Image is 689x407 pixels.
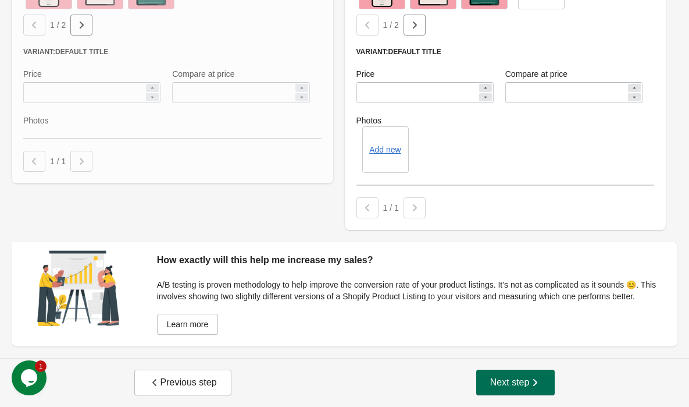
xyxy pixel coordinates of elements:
[12,360,49,395] iframe: chat widget
[157,279,666,302] div: A/B testing is proven methodology to help improve the conversion rate of your product listings. I...
[167,320,209,329] span: Learn more
[157,253,666,267] div: How exactly will this help me increase my sales?
[383,20,399,30] span: 1 / 2
[356,47,655,56] div: Variant: Default Title
[369,145,401,154] button: Add new
[383,203,399,213] span: 1 / 1
[50,157,66,166] span: 1 / 1
[134,370,231,395] button: Previous step
[356,115,655,126] label: Photos
[356,68,375,80] label: Price
[505,68,567,80] label: Compare at price
[490,377,541,388] span: Next step
[476,370,555,395] button: Next step
[50,20,66,30] span: 1 / 2
[157,314,219,335] a: Learn more
[149,377,217,388] span: Previous step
